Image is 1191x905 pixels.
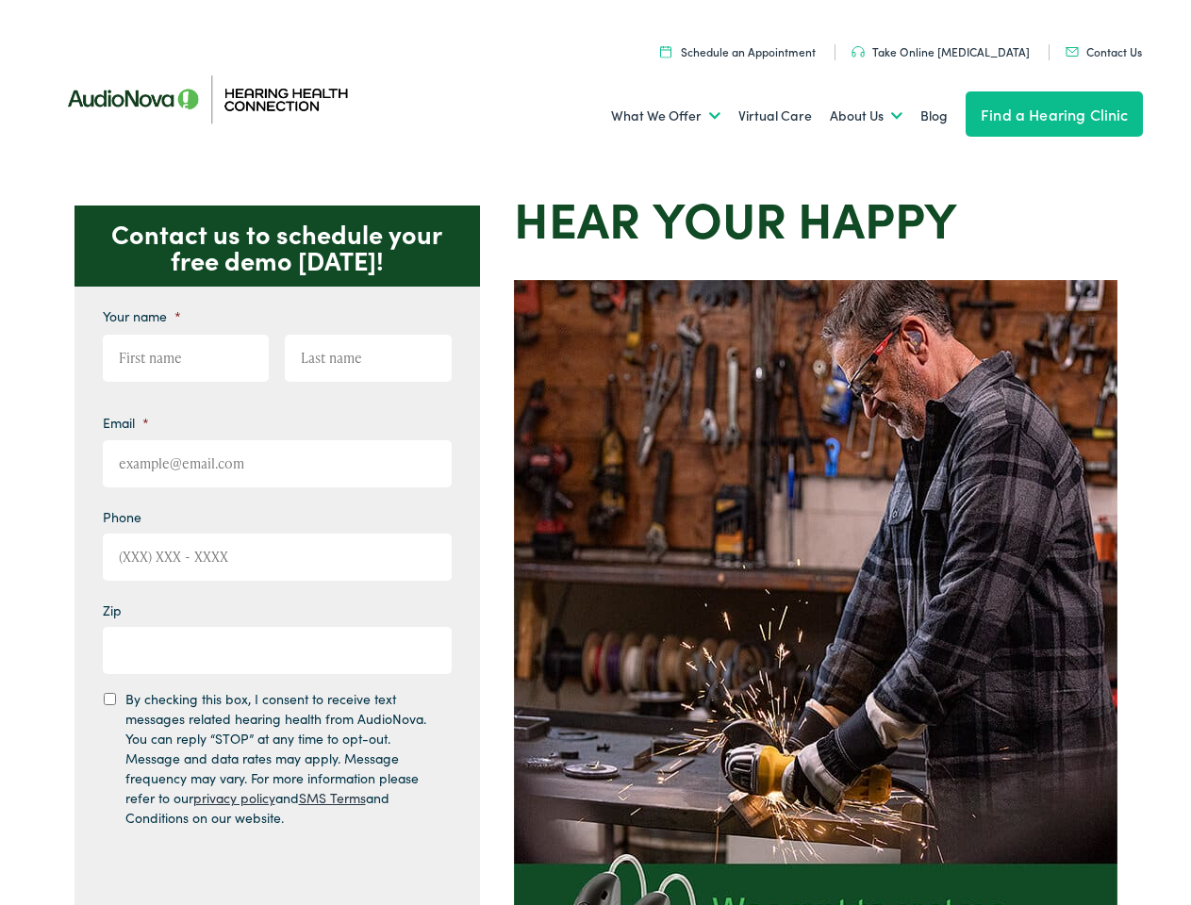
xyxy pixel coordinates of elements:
p: Contact us to schedule your free demo [DATE]! [74,206,480,287]
img: utility icon [1066,47,1079,57]
a: SMS Terms [299,788,366,807]
label: Email [103,414,149,431]
strong: your Happy [653,183,957,252]
label: Zip [103,601,122,618]
a: Virtual Care [738,81,812,151]
a: Find a Hearing Clinic [966,91,1143,137]
input: (XXX) XXX - XXXX [103,534,452,581]
input: Last name [285,335,452,382]
a: Schedule an Appointment [660,43,816,59]
a: privacy policy [193,788,275,807]
label: Phone [103,508,141,525]
input: First name [103,335,270,382]
strong: Hear [514,183,640,252]
a: Blog [920,81,948,151]
a: About Us [830,81,902,151]
img: utility icon [852,46,865,58]
img: utility icon [660,45,671,58]
label: Your name [103,307,181,324]
a: What We Offer [611,81,720,151]
label: By checking this box, I consent to receive text messages related hearing health from AudioNova. Y... [125,689,435,828]
a: Take Online [MEDICAL_DATA] [852,43,1030,59]
a: Contact Us [1066,43,1142,59]
input: example@email.com [103,440,452,487]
